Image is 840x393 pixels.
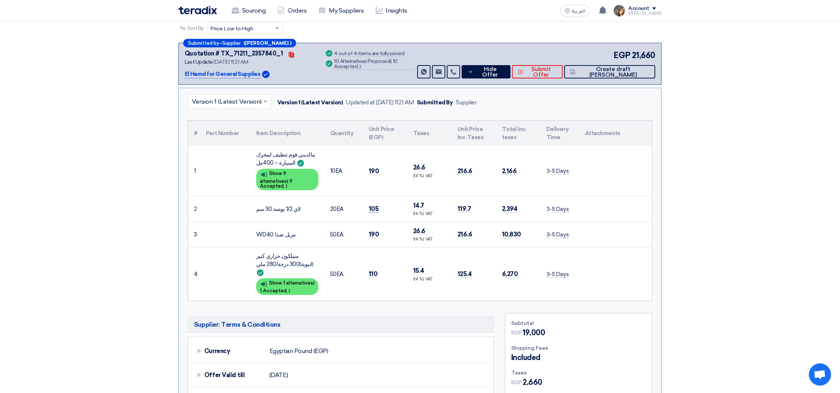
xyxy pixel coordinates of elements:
[475,67,505,78] span: Hide Offer
[270,344,328,358] div: Egyptian Pound (EGP)
[511,344,646,352] div: Shipping Fees
[250,121,324,146] th: Item Description
[564,65,655,78] button: Create draft [PERSON_NAME]
[289,288,290,293] span: )
[286,183,287,189] span: )
[363,121,407,146] th: Unit Price (EGP)
[270,372,288,379] span: [DATE]
[188,196,200,222] td: 2
[628,11,662,16] div: [PERSON_NAME]
[452,121,496,146] th: Unit Price Inc. Taxes
[334,58,398,70] span: 10 Accepted,
[256,278,318,295] div: Show 1 alternatives
[256,169,318,190] div: Show 9 alternatives
[226,3,271,19] a: Sourcing
[413,236,446,243] div: (14 %) VAT
[369,205,379,213] span: 105
[413,202,424,209] span: 14.7
[413,227,425,235] span: 26.6
[502,167,517,175] span: 2,166
[188,222,200,247] td: 3
[204,342,264,360] div: Currency
[256,252,318,277] div: سيلكون حراري كبير (انبوبة)300 درجة/280 ملي
[546,206,569,213] span: 3-5 Days
[188,316,494,333] h5: Supplier: Terms & Conditions
[312,3,369,19] a: My Suppliers
[369,231,379,238] span: 190
[185,70,261,79] p: El Hamd for General Supplies
[200,121,250,146] th: Part Number
[511,319,646,327] div: Subtotal
[324,247,363,301] td: EA
[413,267,424,275] span: 15.4
[369,270,378,278] span: 110
[579,121,652,146] th: Attachments
[324,146,363,196] td: EA
[496,121,541,146] th: Total Inc. taxes
[369,167,379,175] span: 190
[287,178,288,184] span: (
[413,173,446,179] div: (14 %) VAT
[334,59,416,70] div: 10 Alternatives Proposed
[502,270,518,278] span: 6,270
[511,352,541,363] span: Included
[523,327,545,338] span: 19,000
[512,65,563,78] button: Submit Offer
[330,271,337,278] span: 50
[185,49,283,58] div: Quotation # TX_71211_2357840_1
[183,39,296,47] div: –
[330,168,335,174] span: 10
[262,71,270,78] img: Verified Account
[511,329,522,337] span: EGP
[502,231,521,238] span: 10,830
[256,151,318,167] div: مالديني فوم تنظيف لمحرك السيارة – 400مل
[330,231,337,238] span: 50
[546,231,569,238] span: 3-5 Days
[577,67,649,78] span: Create draft [PERSON_NAME]
[458,167,472,175] span: 216.6
[572,9,585,14] span: العربية
[188,247,200,301] td: 4
[613,5,625,17] img: file_1710751448746.jpg
[541,121,579,146] th: Delivery Time
[458,231,472,238] span: 216.6
[407,121,452,146] th: Taxes
[628,6,649,12] div: Account
[334,51,404,57] div: 4 out of 4 items are fully priced
[313,280,315,286] span: (
[260,178,292,189] span: 9 Accepted,
[458,205,471,213] span: 119.7
[456,98,476,107] div: Supplier
[271,3,312,19] a: Orders
[525,67,557,78] span: Submit Offer
[809,363,831,386] div: Open chat
[613,49,630,61] span: EGP
[502,205,518,213] span: 2,394
[324,222,363,247] td: EA
[391,58,392,64] span: (
[413,211,446,217] div: (14 %) VAT
[188,41,219,46] span: Submitted by
[330,206,337,212] span: 20
[632,49,655,61] span: 21,660
[458,270,472,278] span: 125.4
[511,369,646,377] div: Taxes
[511,379,522,386] span: EGP
[256,205,318,214] div: لاي 1/2 بوصة 30 سم
[560,5,590,17] button: العربية
[462,65,511,78] button: Hide Offer
[244,41,291,46] b: ([PERSON_NAME] )
[188,121,200,146] th: #
[546,271,569,278] span: 3-5 Days
[324,121,363,146] th: Quantity
[187,24,204,32] span: Sort By
[413,276,446,283] div: (14 %) VAT
[256,231,318,239] div: WD40 مزيل صدا
[260,288,288,293] span: 1 Accepted,
[523,377,542,388] span: 2,660
[214,59,248,65] span: [DATE] 11:21 AM
[546,168,569,175] span: 3-5 Days
[359,63,361,70] span: )
[324,196,363,222] td: EA
[413,164,425,171] span: 26.6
